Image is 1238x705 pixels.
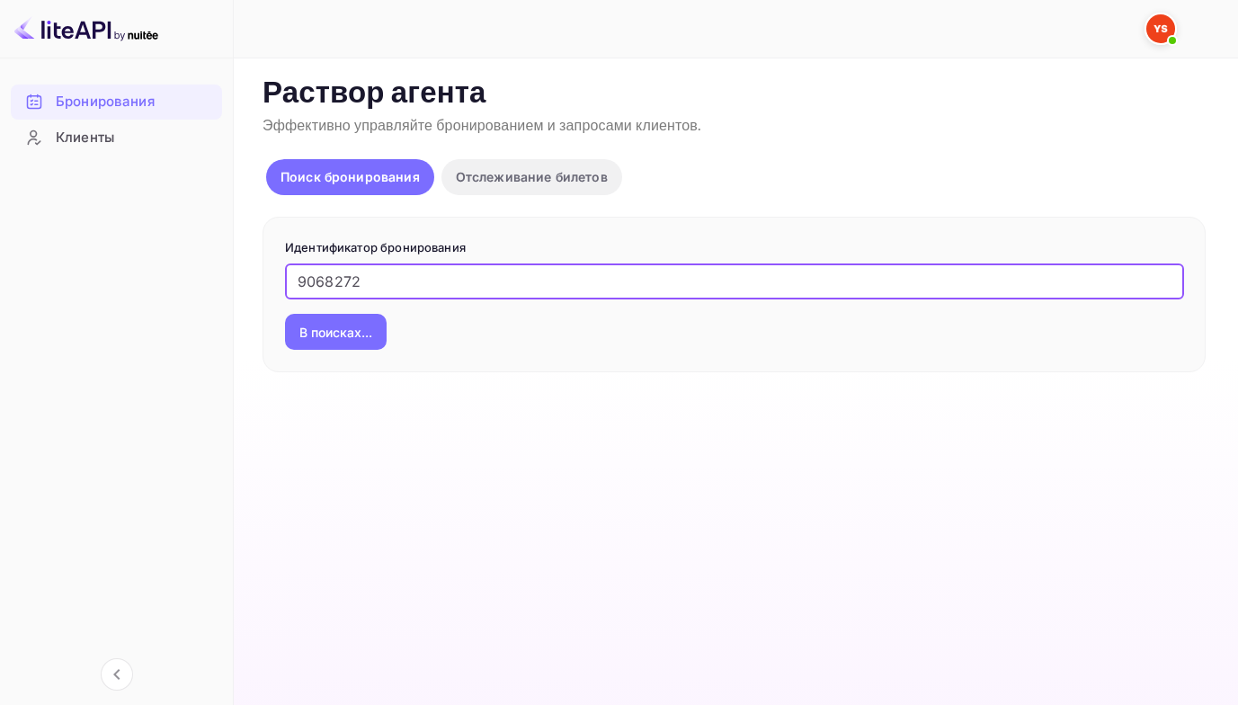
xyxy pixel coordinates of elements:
ya-tr-span: Идентификатор бронирования [285,240,466,254]
input: Введите идентификатор бронирования (например, 63782194) [285,263,1184,299]
div: Бронирования [11,85,222,120]
div: Клиенты [11,120,222,156]
a: Клиенты [11,120,222,154]
ya-tr-span: Раствор агента [263,75,486,113]
ya-tr-span: Отслеживание билетов [456,169,608,184]
ya-tr-span: Поиск бронирования [281,169,420,184]
img: Служба Поддержки Яндекса [1146,14,1175,43]
button: Свернуть навигацию [101,658,133,691]
img: Логотип LiteAPI [14,14,158,43]
ya-tr-span: В поисках... [299,323,372,342]
ya-tr-span: Эффективно управляйте бронированием и запросами клиентов. [263,117,701,136]
a: Бронирования [11,85,222,118]
ya-tr-span: Клиенты [56,128,114,148]
button: В поисках... [285,314,387,350]
ya-tr-span: Бронирования [56,92,155,112]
